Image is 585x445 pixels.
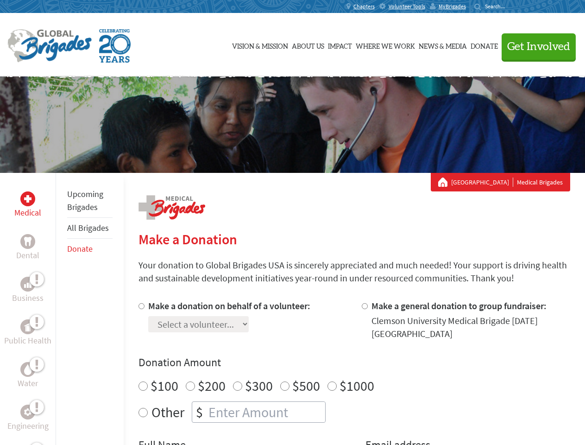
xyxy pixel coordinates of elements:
a: All Brigades [67,222,109,233]
a: Public HealthPublic Health [4,319,51,347]
img: Water [24,364,31,375]
label: Make a general donation to group fundraiser: [371,300,547,311]
a: About Us [292,22,324,68]
a: EngineeringEngineering [7,405,49,432]
label: $1000 [340,377,374,394]
p: Public Health [4,334,51,347]
img: Public Health [24,322,31,331]
span: Chapters [353,3,375,10]
a: Where We Work [356,22,415,68]
p: Medical [14,206,41,219]
input: Search... [485,3,511,10]
a: BusinessBusiness [12,277,44,305]
a: Donate [471,22,498,68]
label: Make a donation on behalf of a volunteer: [148,300,310,311]
img: Global Brigades Logo [7,29,92,63]
li: All Brigades [67,218,113,239]
a: DentalDental [16,234,39,262]
span: Volunteer Tools [389,3,425,10]
div: Dental [20,234,35,249]
li: Upcoming Brigades [67,184,113,218]
img: Medical [24,195,31,203]
input: Enter Amount [207,402,325,422]
p: Business [12,292,44,305]
li: Donate [67,239,113,259]
h2: Make a Donation [138,231,570,248]
div: Medical Brigades [438,178,563,187]
span: MyBrigades [439,3,466,10]
a: Vision & Mission [232,22,288,68]
img: logo-medical.png [138,195,205,220]
div: Water [20,362,35,377]
div: Business [20,277,35,292]
label: $100 [151,377,178,394]
p: Engineering [7,420,49,432]
a: [GEOGRAPHIC_DATA] [451,178,513,187]
img: Business [24,280,31,288]
img: Dental [24,237,31,246]
a: Impact [328,22,352,68]
a: News & Media [419,22,467,68]
p: Your donation to Global Brigades USA is sincerely appreciated and much needed! Your support is dr... [138,259,570,285]
div: Engineering [20,405,35,420]
button: Get Involved [502,33,576,60]
div: $ [192,402,207,422]
label: $500 [292,377,320,394]
div: Public Health [20,319,35,334]
div: Clemson University Medical Brigade [DATE] [GEOGRAPHIC_DATA] [371,314,570,340]
a: Donate [67,243,93,254]
div: Medical [20,191,35,206]
p: Water [18,377,38,390]
a: WaterWater [18,362,38,390]
img: Global Brigades Celebrating 20 Years [99,29,131,63]
label: Other [151,401,184,423]
label: $300 [245,377,273,394]
a: MedicalMedical [14,191,41,219]
h4: Donation Amount [138,355,570,370]
a: Upcoming Brigades [67,189,103,212]
span: Get Involved [507,41,570,52]
p: Dental [16,249,39,262]
label: $200 [198,377,226,394]
img: Engineering [24,408,31,416]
